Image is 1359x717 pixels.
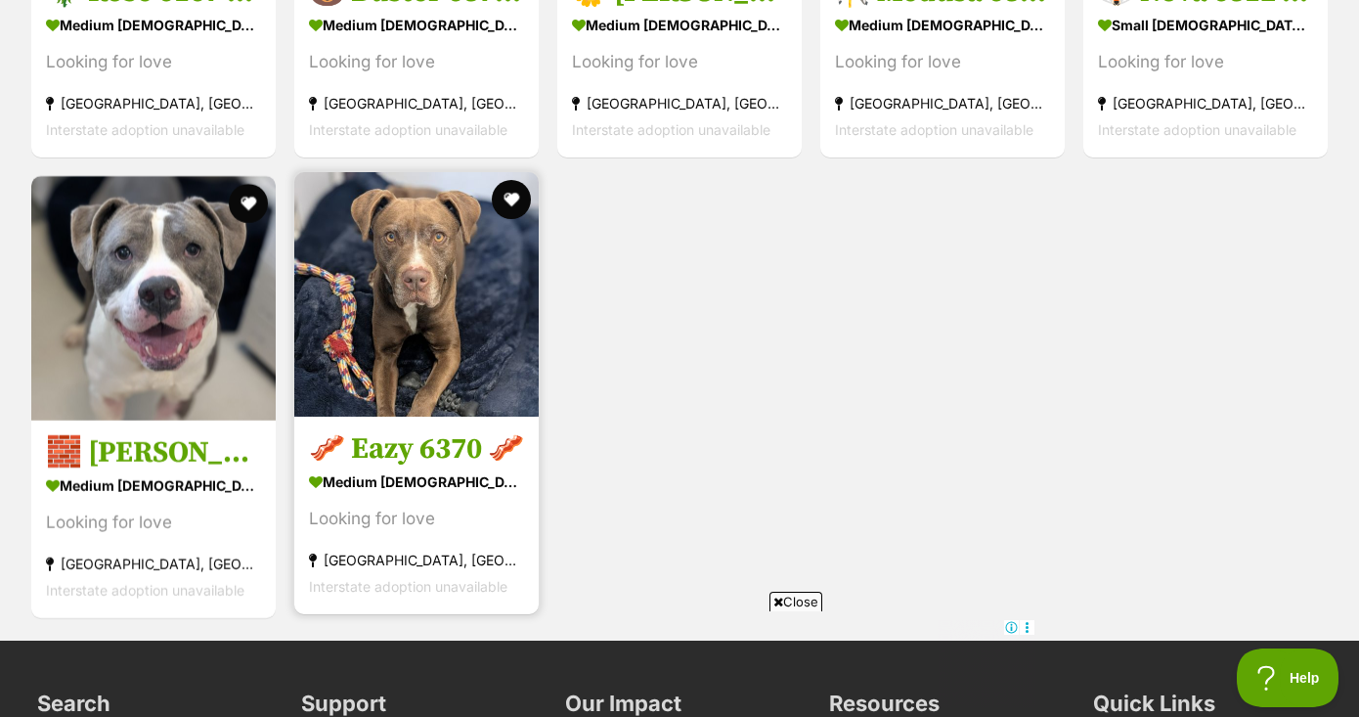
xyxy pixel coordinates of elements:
button: favourite [492,180,531,219]
h3: 🥓 Eazy 6370 🥓 [309,431,524,469]
span: Close [769,592,822,611]
div: [GEOGRAPHIC_DATA], [GEOGRAPHIC_DATA] [1098,90,1313,116]
div: [GEOGRAPHIC_DATA], [GEOGRAPHIC_DATA] [309,90,524,116]
div: medium [DEMOGRAPHIC_DATA] Dog [309,469,524,497]
iframe: Advertisement [324,619,1035,707]
div: medium [DEMOGRAPHIC_DATA] Dog [46,11,261,39]
div: [GEOGRAPHIC_DATA], [GEOGRAPHIC_DATA] [46,552,261,578]
div: Looking for love [46,511,261,537]
span: Interstate adoption unavailable [46,583,244,600]
div: medium [DEMOGRAPHIC_DATA] Dog [309,11,524,39]
div: medium [DEMOGRAPHIC_DATA] Dog [835,11,1050,39]
div: [GEOGRAPHIC_DATA], [GEOGRAPHIC_DATA] [572,90,787,116]
div: Looking for love [309,49,524,75]
div: Looking for love [835,49,1050,75]
span: Interstate adoption unavailable [1098,121,1296,138]
span: Interstate adoption unavailable [46,121,244,138]
div: Looking for love [572,49,787,75]
a: 🧱 [PERSON_NAME] 6377 🧱 medium [DEMOGRAPHIC_DATA] Dog Looking for love [GEOGRAPHIC_DATA], [GEOGRAP... [31,421,276,619]
div: [GEOGRAPHIC_DATA], [GEOGRAPHIC_DATA] [835,90,1050,116]
img: 🧱 Mason 6377 🧱 [31,176,276,421]
div: [GEOGRAPHIC_DATA], [GEOGRAPHIC_DATA] [46,90,261,116]
div: Looking for love [1098,49,1313,75]
div: Looking for love [46,49,261,75]
a: 🥓 Eazy 6370 🥓 medium [DEMOGRAPHIC_DATA] Dog Looking for love [GEOGRAPHIC_DATA], [GEOGRAPHIC_DATA]... [294,417,539,615]
div: Looking for love [309,507,524,533]
h3: 🧱 [PERSON_NAME] 6377 🧱 [46,435,261,472]
span: Interstate adoption unavailable [309,121,507,138]
span: Interstate adoption unavailable [835,121,1033,138]
img: 🥓 Eazy 6370 🥓 [294,172,539,417]
div: medium [DEMOGRAPHIC_DATA] Dog [46,472,261,501]
div: medium [DEMOGRAPHIC_DATA] Dog [572,11,787,39]
div: small [DEMOGRAPHIC_DATA] Dog [1098,11,1313,39]
iframe: Help Scout Beacon - Open [1237,649,1339,707]
span: Interstate adoption unavailable [309,579,507,596]
div: [GEOGRAPHIC_DATA], [GEOGRAPHIC_DATA] [309,548,524,574]
span: Interstate adoption unavailable [572,121,770,138]
button: favourite [229,184,268,223]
